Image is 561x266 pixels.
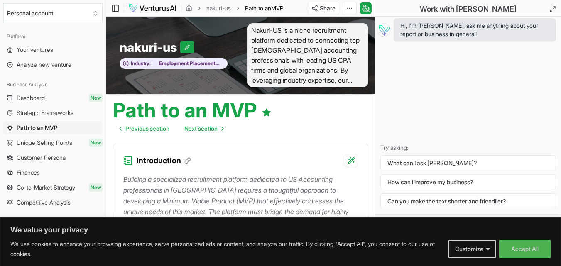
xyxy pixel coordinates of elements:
h3: Introduction [137,155,191,166]
button: What can I ask [PERSON_NAME]? [380,155,556,171]
a: Strategic Frameworks [3,106,103,120]
a: Path to an MVP [3,121,103,134]
span: Industry: [131,60,151,67]
span: Path to an MVP [17,124,58,132]
nav: breadcrumb [186,4,284,12]
span: Share [320,4,336,12]
div: Platform [3,30,103,43]
h1: Path to an MVP [113,100,272,120]
div: Tools [3,216,103,229]
span: Previous section [125,124,169,133]
span: Dashboard [17,94,45,102]
button: Share [308,2,339,15]
a: Analyze new venture [3,58,103,71]
span: nakuri-us [120,40,180,55]
a: Competitive Analysis [3,196,103,209]
span: Unique Selling Points [17,139,72,147]
span: Path to an [245,5,271,12]
a: nakuri-us [206,4,231,12]
span: New [89,94,103,102]
span: Nakuri-US is a niche recruitment platform dedicated to connecting top [DEMOGRAPHIC_DATA] accounti... [247,23,369,87]
button: Select an organization [3,3,103,23]
span: Go-to-Market Strategy [17,183,75,192]
img: logo [128,3,177,13]
nav: pagination [113,120,230,137]
div: Business Analysis [3,78,103,91]
span: Competitive Analysis [17,198,71,207]
span: New [89,139,103,147]
span: New [89,183,103,192]
span: Your ventures [17,46,53,54]
button: How can I improve my business? [380,174,556,190]
p: Try asking: [380,144,556,152]
img: Vera [377,23,390,37]
span: Finances [17,168,40,177]
p: We use cookies to enhance your browsing experience, serve personalized ads or content, and analyz... [10,239,442,259]
h2: Work with [PERSON_NAME] [420,3,517,15]
button: Accept All [499,240,551,258]
span: Next section [184,124,218,133]
a: Finances [3,166,103,179]
span: Analyze new venture [17,61,71,69]
p: We value your privacy [10,225,551,235]
button: Industry:Employment Placement Agencies and Executive Search Services [120,58,228,69]
span: Customer Persona [17,154,66,162]
a: Unique Selling PointsNew [3,136,103,149]
a: Go to next page [178,120,230,137]
a: Go to previous page [113,120,176,137]
span: Strategic Frameworks [17,109,73,117]
span: Path to anMVP [245,4,284,12]
button: Customize [448,240,496,258]
button: Can you make the text shorter and friendlier? [380,193,556,209]
a: DashboardNew [3,91,103,105]
a: Your ventures [3,43,103,56]
span: Hi, I'm [PERSON_NAME], ask me anything about your report or business in general! [400,22,549,38]
a: Go-to-Market StrategyNew [3,181,103,194]
a: Customer Persona [3,151,103,164]
span: Employment Placement Agencies and Executive Search Services [151,60,223,67]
